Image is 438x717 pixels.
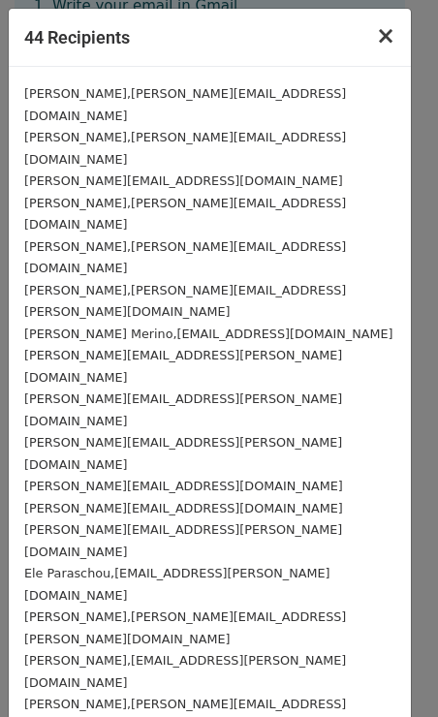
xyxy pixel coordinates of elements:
small: Ele Paraschou,[EMAIL_ADDRESS][PERSON_NAME][DOMAIN_NAME] [24,566,329,603]
span: × [376,22,395,49]
small: [PERSON_NAME][EMAIL_ADDRESS][DOMAIN_NAME] [24,173,343,188]
small: [PERSON_NAME],[PERSON_NAME][EMAIL_ADDRESS][DOMAIN_NAME] [24,239,346,276]
small: [PERSON_NAME],[PERSON_NAME][EMAIL_ADDRESS][DOMAIN_NAME] [24,130,346,167]
small: [PERSON_NAME][EMAIL_ADDRESS][PERSON_NAME][DOMAIN_NAME] [24,348,342,385]
small: [PERSON_NAME],[PERSON_NAME][EMAIL_ADDRESS][DOMAIN_NAME] [24,86,346,123]
small: [PERSON_NAME],[EMAIL_ADDRESS][PERSON_NAME][DOMAIN_NAME] [24,653,346,690]
small: [PERSON_NAME],[PERSON_NAME][EMAIL_ADDRESS][DOMAIN_NAME] [24,196,346,233]
small: [PERSON_NAME],[PERSON_NAME][EMAIL_ADDRESS][PERSON_NAME][DOMAIN_NAME] [24,609,346,646]
small: [PERSON_NAME][EMAIL_ADDRESS][DOMAIN_NAME] [24,501,343,515]
small: [PERSON_NAME] Merino,[EMAIL_ADDRESS][DOMAIN_NAME] [24,327,392,341]
small: [PERSON_NAME],[PERSON_NAME][EMAIL_ADDRESS][PERSON_NAME][DOMAIN_NAME] [24,283,346,320]
small: [PERSON_NAME][EMAIL_ADDRESS][PERSON_NAME][DOMAIN_NAME] [24,522,342,559]
button: Close [360,9,411,63]
small: [PERSON_NAME][EMAIL_ADDRESS][PERSON_NAME][DOMAIN_NAME] [24,391,342,428]
iframe: Chat Widget [341,624,438,717]
h5: 44 Recipients [24,24,130,50]
small: [PERSON_NAME][EMAIL_ADDRESS][PERSON_NAME][DOMAIN_NAME] [24,435,342,472]
small: [PERSON_NAME][EMAIL_ADDRESS][DOMAIN_NAME] [24,479,343,493]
